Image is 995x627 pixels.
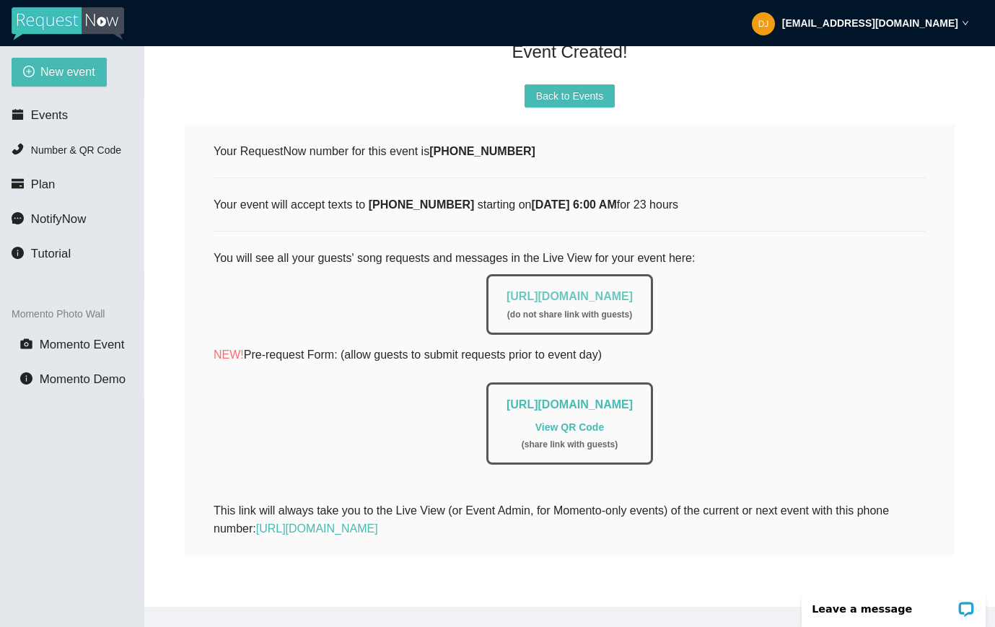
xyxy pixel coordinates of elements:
[214,501,926,538] div: This link will always take you to the Live View (or Event Admin, for Momento-only events) of the ...
[214,196,926,214] div: Your event will accept texts to starting on for 23 hours
[12,247,24,259] span: info-circle
[369,198,475,211] b: [PHONE_NUMBER]
[12,108,24,120] span: calendar
[782,17,958,29] strong: [EMAIL_ADDRESS][DOMAIN_NAME]
[12,212,24,224] span: message
[792,582,995,627] iframe: LiveChat chat widget
[12,7,124,40] img: RequestNow
[507,308,633,322] div: ( do not share link with guests )
[31,212,86,226] span: NotifyNow
[31,177,56,191] span: Plan
[12,143,24,155] span: phone
[429,145,535,157] b: [PHONE_NUMBER]
[40,372,126,386] span: Momento Demo
[256,522,378,535] a: [URL][DOMAIN_NAME]
[507,438,633,452] div: ( share link with guests )
[507,398,633,411] a: [URL][DOMAIN_NAME]
[12,58,107,87] button: plus-circleNew event
[31,144,121,156] span: Number & QR Code
[214,145,535,157] span: Your RequestNow number for this event is
[525,84,615,108] button: Back to Events
[536,88,603,104] span: Back to Events
[962,19,969,27] span: down
[535,421,604,433] a: View QR Code
[40,63,95,81] span: New event
[31,108,68,122] span: Events
[531,198,616,211] b: [DATE] 6:00 AM
[20,338,32,350] span: camera
[12,177,24,190] span: credit-card
[40,338,125,351] span: Momento Event
[752,12,775,35] img: 1888ceddb938043c24f00366dbc084e2
[214,249,926,483] div: You will see all your guests' song requests and messages in the Live View for your event here:
[214,346,926,364] p: Pre-request Form: (allow guests to submit requests prior to event day)
[185,36,955,67] div: Event Created!
[31,247,71,260] span: Tutorial
[23,66,35,79] span: plus-circle
[507,290,633,302] a: [URL][DOMAIN_NAME]
[20,372,32,385] span: info-circle
[214,348,244,361] span: NEW!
